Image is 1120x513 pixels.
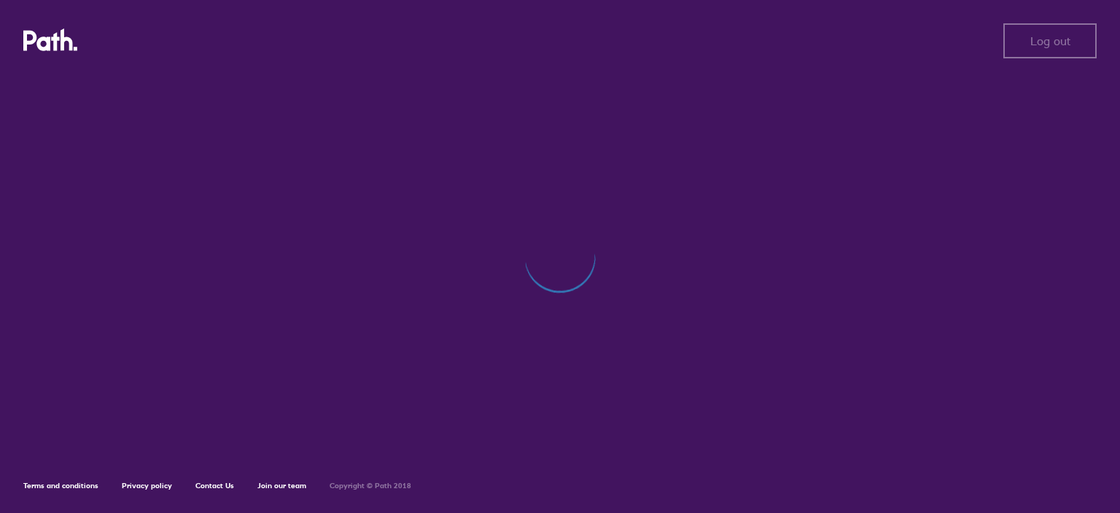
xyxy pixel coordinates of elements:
[195,481,234,490] a: Contact Us
[1030,34,1070,47] span: Log out
[23,481,98,490] a: Terms and conditions
[257,481,306,490] a: Join our team
[330,482,411,490] h6: Copyright © Path 2018
[1003,23,1097,58] button: Log out
[122,481,172,490] a: Privacy policy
